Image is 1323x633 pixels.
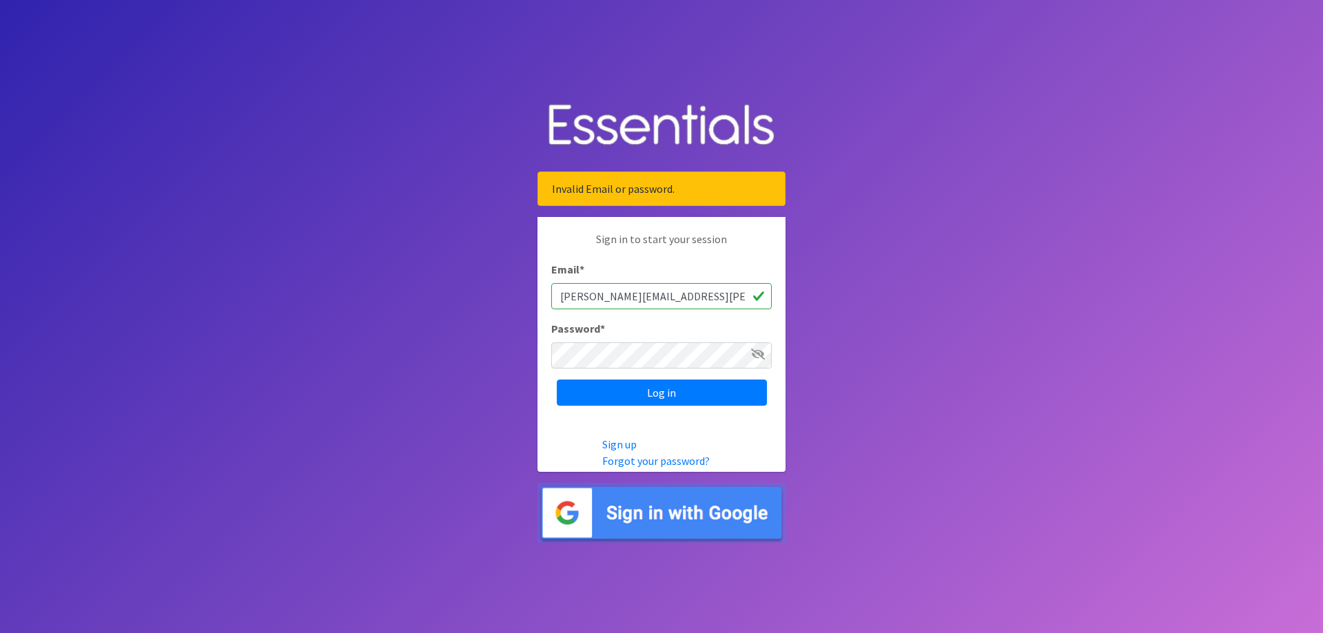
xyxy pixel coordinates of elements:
img: Human Essentials [537,90,786,161]
a: Sign up [602,437,637,451]
a: Forgot your password? [602,454,710,468]
div: Invalid Email or password. [537,172,786,206]
abbr: required [600,322,605,335]
label: Password [551,320,605,337]
p: Sign in to start your session [551,231,772,261]
abbr: required [580,262,584,276]
input: Log in [557,380,767,406]
img: Sign in with Google [537,483,786,543]
label: Email [551,261,584,278]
